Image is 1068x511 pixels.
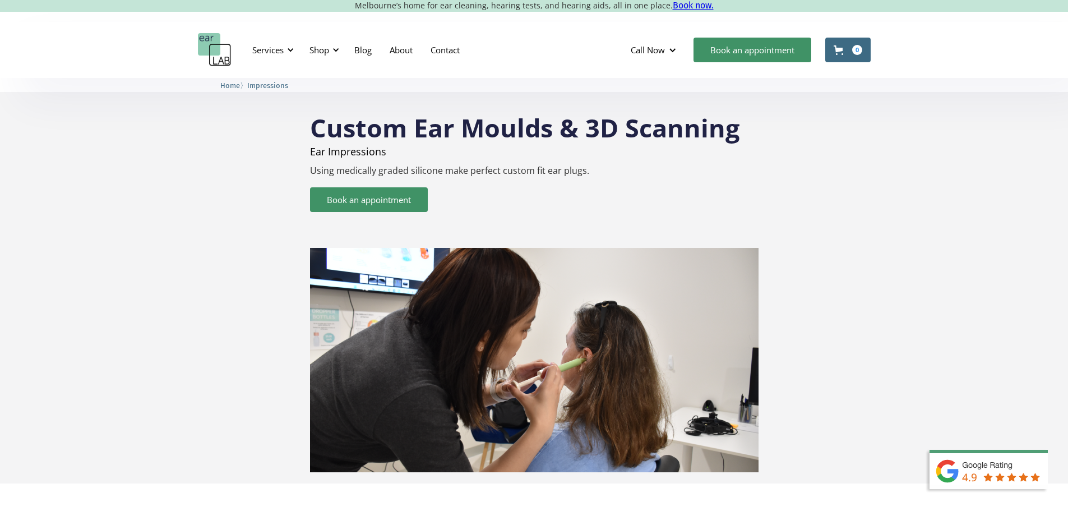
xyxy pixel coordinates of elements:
span: Home [220,81,240,90]
div: Services [252,44,284,56]
div: Services [246,33,297,67]
a: Home [220,80,240,90]
div: Shop [309,44,329,56]
a: home [198,33,232,67]
li: 〉 [220,80,247,91]
a: Contact [422,34,469,66]
img: 3D scanning & ear impressions service at earLAB [310,248,759,472]
div: Call Now [631,44,665,56]
p: Using medically graded silicone make perfect custom fit ear plugs. [310,165,759,176]
div: Shop [303,33,343,67]
span: Impressions [247,81,288,90]
a: Open cart [825,38,871,62]
a: About [381,34,422,66]
p: Ear Impressions [310,146,759,157]
a: Blog [345,34,381,66]
a: Impressions [247,80,288,90]
div: Call Now [622,33,688,67]
a: Book an appointment [693,38,811,62]
h1: Custom Ear Moulds & 3D Scanning [310,103,759,140]
div: 0 [852,45,862,55]
a: Book an appointment [310,187,428,212]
